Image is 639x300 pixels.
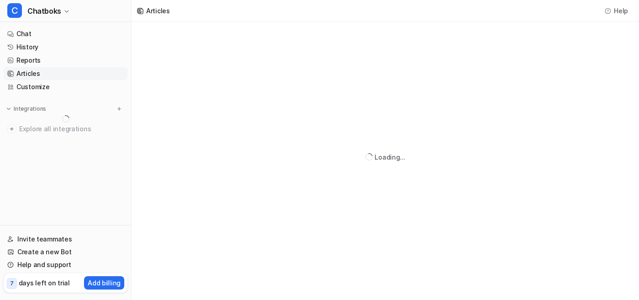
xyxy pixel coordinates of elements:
p: Integrations [14,105,46,112]
img: expand menu [5,106,12,112]
a: Articles [4,67,127,80]
button: Integrations [4,104,49,113]
p: days left on trial [19,278,70,288]
a: Chat [4,27,127,40]
p: 7 [10,279,14,288]
span: Chatboks [27,5,61,17]
button: Help [602,4,632,17]
span: C [7,3,22,18]
a: Invite teammates [4,233,127,246]
img: menu_add.svg [116,106,122,112]
p: Add billing [88,278,121,288]
a: Reports [4,54,127,67]
a: Explore all integrations [4,123,127,135]
div: Loading... [375,152,405,162]
div: Articles [146,6,170,16]
button: Add billing [84,276,124,289]
a: History [4,41,127,54]
a: Create a new Bot [4,246,127,258]
a: Customize [4,80,127,93]
span: Explore all integrations [19,122,124,136]
a: Help and support [4,258,127,271]
img: explore all integrations [7,124,16,134]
